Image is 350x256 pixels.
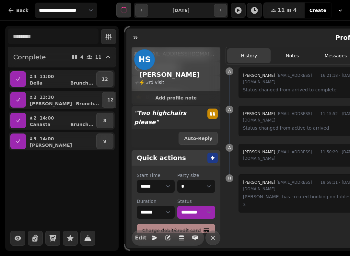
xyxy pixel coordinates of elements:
button: 12 [96,71,113,87]
p: 8 [103,117,107,124]
p: 14:00 [40,115,54,121]
p: visit [146,79,164,86]
div: [EMAIL_ADDRESS][DOMAIN_NAME] [243,72,315,86]
span: Edit [137,235,145,240]
button: 12 [102,92,119,108]
button: History [227,48,271,63]
span: A [228,69,231,73]
button: Add profile note [134,94,218,102]
span: Back [16,8,29,13]
span: [PERSON_NAME] [243,180,275,185]
p: " Two highchairs please " [132,106,202,129]
div: [EMAIL_ADDRESS][DOMAIN_NAME] [243,148,315,162]
span: 4 [293,8,297,13]
button: 8 [96,113,113,128]
span: Create [309,8,326,13]
button: 9 [96,134,113,149]
span: rd [149,80,155,85]
span: A [228,146,231,150]
h2: Quick actions [137,153,186,162]
p: 13:30 [40,94,54,100]
button: Back [3,3,34,18]
p: Brunch ... [70,121,94,128]
button: 114 [263,3,304,18]
span: Add profile note [139,96,213,100]
div: [EMAIL_ADDRESS][DOMAIN_NAME] [243,110,315,124]
span: HS [138,56,150,64]
p: 9 [103,138,107,145]
span: Charge debit/credit card [142,228,202,233]
button: 214:00CanastaBrunch... [27,113,95,128]
p: 11 [95,55,101,59]
p: [PERSON_NAME] [30,100,72,107]
span: 3 [146,80,149,85]
p: Canasta [30,121,51,128]
span: [PERSON_NAME] [243,111,275,116]
p: 3 [33,135,37,142]
span: A [228,108,231,111]
p: 4 [80,55,84,59]
p: [PERSON_NAME] [30,142,72,148]
p: 14:00 [40,135,54,142]
p: 12 [102,76,108,82]
p: Bella [30,80,42,86]
p: 2 [33,115,37,121]
p: Brunch ... [70,80,94,86]
div: [EMAIL_ADDRESS][DOMAIN_NAME] [243,179,315,193]
span: [PERSON_NAME] [243,73,275,78]
label: Duration [137,198,175,204]
p: 12 [107,97,113,103]
span: H [228,176,231,180]
p: 11:00 [40,73,54,80]
button: Complete411 [8,47,116,67]
button: Notes [271,48,314,63]
h2: Complete [13,52,46,62]
label: Start Time [137,172,175,179]
h2: [PERSON_NAME] [139,70,200,79]
p: 4 [33,73,37,80]
button: 314:00[PERSON_NAME] [27,134,95,149]
button: Create [304,3,332,18]
label: Party size [177,172,215,179]
button: Edit [134,231,147,244]
span: 11 [277,8,285,13]
span: [PERSON_NAME] [243,150,275,154]
button: 411:00BellaBrunch... [27,71,95,87]
span: Auto-Reply [184,136,212,141]
button: Auto-Reply [179,132,218,145]
p: 2 [33,94,37,100]
p: Brunch ... [76,100,99,107]
label: Status [177,198,215,204]
button: Charge debit/credit card [137,224,215,237]
button: 213:30[PERSON_NAME]Brunch... [27,92,100,108]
